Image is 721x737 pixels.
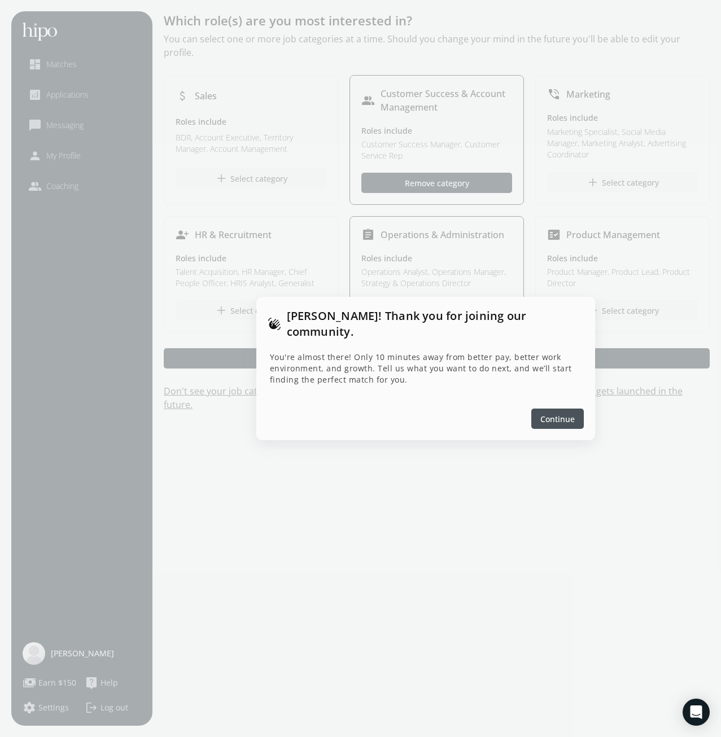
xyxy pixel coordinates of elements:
[268,317,281,331] span: waving_hand
[540,413,575,425] span: Continue
[683,699,710,726] div: Open Intercom Messenger
[270,352,582,385] p: You're almost there! Only 10 minutes away from better pay, better work environment, and growth. T...
[287,308,584,340] h1: [PERSON_NAME]! Thank you for joining our community.
[531,409,584,429] button: Continue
